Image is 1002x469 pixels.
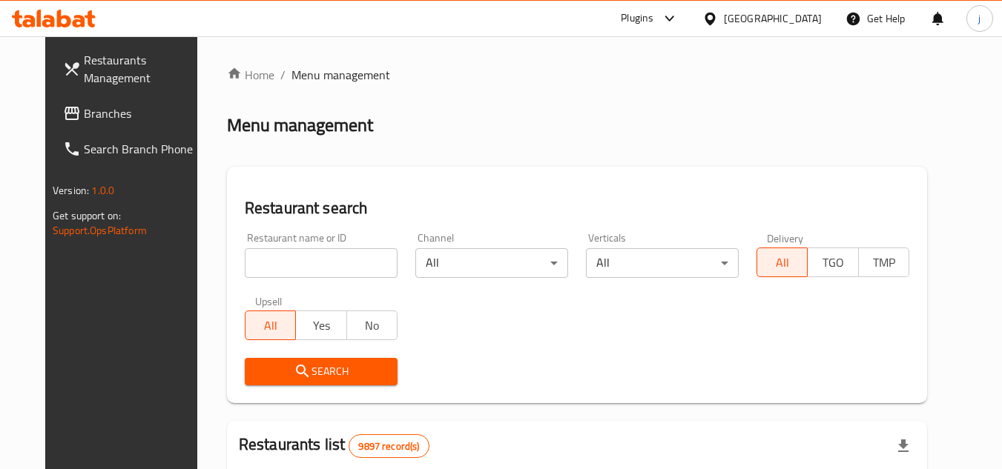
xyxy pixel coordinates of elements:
span: Search [257,362,386,381]
span: Yes [302,315,340,336]
div: Export file [886,428,921,464]
div: Plugins [621,10,653,27]
span: Version: [53,181,89,200]
span: TGO [814,252,852,273]
span: All [251,315,290,336]
button: TGO [807,247,858,277]
button: Yes [295,310,346,340]
div: All [586,248,739,278]
span: Search Branch Phone [84,140,201,158]
div: [GEOGRAPHIC_DATA] [724,10,822,27]
a: Support.OpsPlatform [53,221,147,240]
div: Total records count [349,434,429,458]
h2: Restaurant search [245,197,909,219]
span: 1.0.0 [91,181,114,200]
h2: Restaurants list [239,433,429,458]
span: 9897 record(s) [349,439,428,453]
button: All [245,310,296,340]
button: No [346,310,398,340]
span: Branches [84,104,201,122]
span: j [978,10,980,27]
a: Search Branch Phone [51,131,213,167]
span: Menu management [291,66,390,84]
h2: Menu management [227,113,373,137]
button: Search [245,358,398,385]
span: Restaurants Management [84,51,201,87]
li: / [280,66,286,84]
div: All [415,248,568,278]
nav: breadcrumb [227,66,927,84]
span: No [353,315,392,336]
label: Upsell [255,296,283,306]
span: Get support on: [53,206,121,225]
span: TMP [865,252,903,273]
span: All [763,252,802,273]
label: Delivery [767,233,804,243]
a: Home [227,66,274,84]
a: Restaurants Management [51,42,213,96]
a: Branches [51,96,213,131]
button: TMP [858,247,909,277]
input: Search for restaurant name or ID.. [245,248,398,278]
button: All [757,247,808,277]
